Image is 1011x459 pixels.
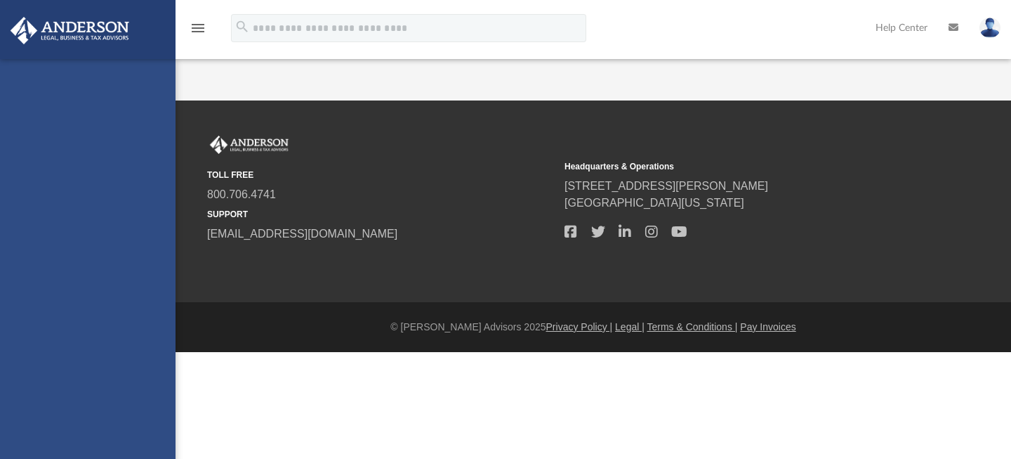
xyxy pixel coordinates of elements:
a: Privacy Policy | [546,321,613,332]
i: search [234,19,250,34]
i: menu [190,20,206,37]
a: menu [190,27,206,37]
a: [EMAIL_ADDRESS][DOMAIN_NAME] [207,228,397,240]
a: 800.706.4741 [207,188,276,200]
div: © [PERSON_NAME] Advisors 2025 [176,320,1011,335]
img: User Pic [979,18,1000,38]
small: TOLL FREE [207,169,555,181]
a: Pay Invoices [740,321,795,332]
a: Legal | [615,321,645,332]
a: [GEOGRAPHIC_DATA][US_STATE] [564,197,744,209]
small: Headquarters & Operations [564,160,912,173]
a: Terms & Conditions | [647,321,738,332]
img: Anderson Advisors Platinum Portal [207,136,291,154]
a: [STREET_ADDRESS][PERSON_NAME] [564,180,768,192]
img: Anderson Advisors Platinum Portal [6,17,133,44]
small: SUPPORT [207,208,555,221]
